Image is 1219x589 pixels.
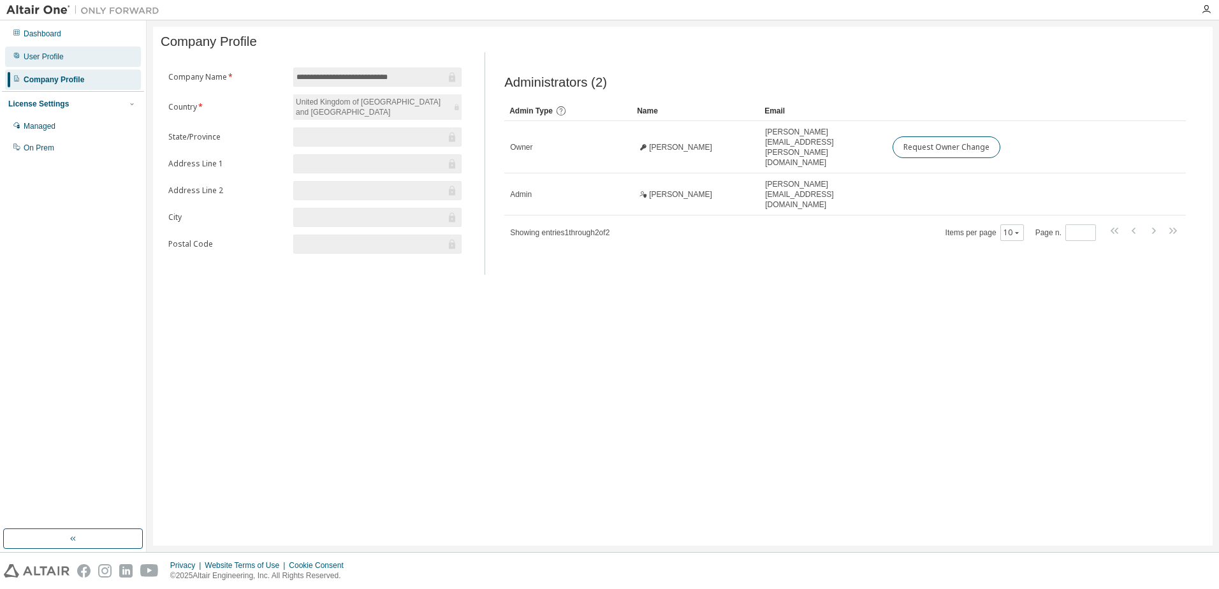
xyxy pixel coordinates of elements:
span: Admin Type [509,106,553,115]
span: [PERSON_NAME][EMAIL_ADDRESS][DOMAIN_NAME] [765,179,881,210]
div: Email [764,101,882,121]
div: On Prem [24,143,54,153]
div: United Kingdom of [GEOGRAPHIC_DATA] and [GEOGRAPHIC_DATA] [294,95,451,119]
div: United Kingdom of [GEOGRAPHIC_DATA] and [GEOGRAPHIC_DATA] [293,94,462,120]
label: State/Province [168,132,286,142]
div: Company Profile [24,75,84,85]
label: Address Line 2 [168,185,286,196]
span: Owner [510,142,532,152]
label: City [168,212,286,222]
div: Name [637,101,754,121]
div: Cookie Consent [289,560,351,571]
label: Postal Code [168,239,286,249]
img: altair_logo.svg [4,564,69,578]
img: youtube.svg [140,564,159,578]
div: Privacy [170,560,205,571]
label: Country [168,102,286,112]
span: Page n. [1035,224,1096,241]
div: Dashboard [24,29,61,39]
span: [PERSON_NAME][EMAIL_ADDRESS][PERSON_NAME][DOMAIN_NAME] [765,127,881,168]
span: Admin [510,189,532,200]
label: Address Line 1 [168,159,286,169]
img: linkedin.svg [119,564,133,578]
img: instagram.svg [98,564,112,578]
div: License Settings [8,99,69,109]
button: Request Owner Change [893,136,1000,158]
div: User Profile [24,52,64,62]
span: [PERSON_NAME] [649,142,712,152]
button: 10 [1004,228,1021,238]
span: Administrators (2) [504,75,607,90]
span: Items per page [945,224,1024,241]
p: © 2025 Altair Engineering, Inc. All Rights Reserved. [170,571,351,581]
img: facebook.svg [77,564,91,578]
span: [PERSON_NAME] [649,189,712,200]
div: Managed [24,121,55,131]
span: Showing entries 1 through 2 of 2 [510,228,609,237]
span: Company Profile [161,34,257,49]
label: Company Name [168,72,286,82]
img: Altair One [6,4,166,17]
div: Website Terms of Use [205,560,289,571]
